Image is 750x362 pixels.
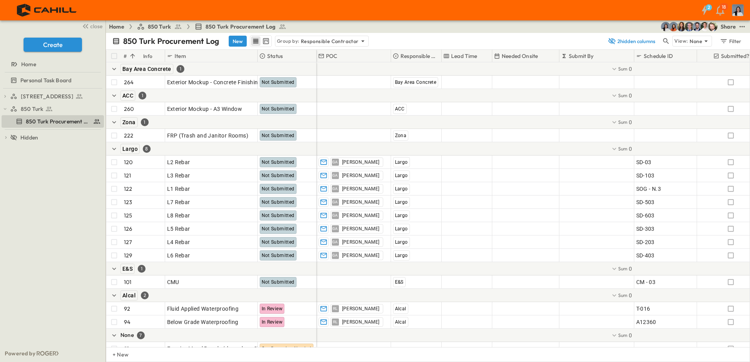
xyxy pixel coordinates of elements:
[128,52,137,60] button: Sort
[167,78,261,86] span: Exterior Mockup - Concrete Finishing
[262,253,295,258] span: Not Submitted
[629,65,632,73] span: 0
[636,185,661,193] span: SOG - N.3
[629,118,632,126] span: 0
[167,185,190,193] span: L1 Rebar
[395,159,408,165] span: Largo
[301,37,359,45] p: Responsible Contractor
[644,52,673,60] p: Schedule ID
[229,36,247,47] button: New
[636,318,656,326] span: A12360
[2,116,102,127] a: 850 Turk Procurement Log
[661,22,670,31] img: Cindy De Leon (cdeleon@cahill-sf.com)
[113,351,117,358] p: + New
[195,23,286,31] a: 850 Turk Procurement Log
[629,92,632,100] span: 0
[719,37,742,45] div: Filter
[124,252,133,259] p: 129
[143,45,153,67] div: Info
[167,252,190,259] span: L6 Rebar
[395,199,408,205] span: Largo
[167,278,179,286] span: CMU
[124,212,133,219] p: 125
[262,106,295,112] span: Not Submitted
[124,78,134,86] p: 264
[21,105,43,113] span: 850 Turk
[669,22,678,31] img: Stephanie McNeill (smcneill@cahill-sf.com)
[636,198,655,206] span: SD-503
[167,238,190,246] span: L4 Rebar
[122,50,142,62] div: #
[395,319,406,325] span: Alcal
[9,2,85,18] img: 4f72bfc4efa7236828875bac24094a5ddb05241e32d018417354e964050affa1.png
[109,23,124,31] a: Home
[10,103,102,114] a: 850 Turk
[629,291,632,299] span: 0
[342,159,380,165] span: [PERSON_NAME]
[167,105,242,113] span: Exterior Mockup - A3 Window
[167,132,249,139] span: FRP (Trash and Janitor Rooms)
[122,266,133,272] span: E&S
[2,103,104,115] div: 850 Turktest
[342,199,380,205] span: [PERSON_NAME]
[618,332,628,338] p: Sum
[395,173,408,178] span: Largo
[690,37,702,45] p: None
[395,279,404,285] span: E&S
[700,22,710,31] img: Kyle Baltes (kbaltes@cahill-sf.com)
[262,346,311,351] span: Configuration Needed
[395,253,408,258] span: Largo
[20,76,71,84] span: Personal Task Board
[251,36,260,46] button: row view
[400,52,437,60] p: Responsible Contractor
[21,92,73,100] span: [STREET_ADDRESS]
[569,52,594,60] p: Submit By
[124,345,129,353] p: 91
[692,22,702,31] img: Casey Kasten (ckasten@cahill-sf.com)
[262,159,295,165] span: Not Submitted
[267,52,283,60] p: Status
[677,22,686,31] img: Kim Bowen (kbowen@cahill-sf.com)
[2,59,102,70] a: Home
[721,52,749,60] p: Submitted?
[342,319,380,325] span: [PERSON_NAME]
[124,185,133,193] p: 122
[636,212,655,219] span: SD-603
[20,134,38,141] span: Hidden
[167,158,190,166] span: L2 Rebar
[141,291,149,299] div: 2
[395,80,437,85] span: Bay Area Concrete
[618,119,628,125] p: Sum
[618,265,628,272] p: Sum
[262,319,283,325] span: In Review
[124,278,132,286] p: 101
[109,23,291,31] nav: breadcrumbs
[167,172,190,179] span: L3 Rebar
[674,37,688,45] p: View:
[142,50,165,62] div: Info
[124,132,134,139] p: 222
[262,173,295,178] span: Not Submitted
[122,92,133,99] span: ACC
[629,331,632,339] span: 0
[721,23,736,31] div: Share
[636,158,652,166] span: SD-03
[10,91,102,102] a: [STREET_ADDRESS]
[167,198,190,206] span: L7 Rebar
[262,80,295,85] span: Not Submitted
[618,145,628,152] p: Sum
[2,115,104,128] div: 850 Turk Procurement Logtest
[395,186,408,192] span: Largo
[124,45,127,67] div: #
[636,225,655,233] span: SD-303
[262,133,295,138] span: Not Submitted
[708,4,710,11] h6: 2
[122,292,136,299] span: Alcal
[167,212,190,219] span: L8 Rebar
[629,145,632,153] span: 0
[636,172,655,179] span: SD-103
[250,35,272,47] div: table view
